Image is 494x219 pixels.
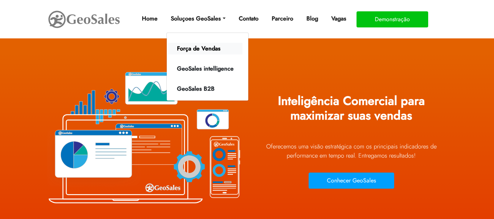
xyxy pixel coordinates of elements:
[139,11,161,26] a: Home
[328,11,349,26] a: Vagas
[309,173,394,189] button: Conhecer GeoSales
[168,83,242,95] a: GeoSales B2B
[253,142,450,160] p: Oferecemos uma visão estratégica com os principais indicadores de performance em tempo real. Ent...
[357,11,428,27] button: Demonstração
[168,43,242,54] a: Força de Vendas
[168,11,228,26] a: Soluçoes GeoSales
[48,9,121,30] img: GeoSales
[236,11,261,26] a: Contato
[269,11,296,26] a: Parceiro
[303,11,321,26] a: Blog
[168,63,242,75] a: GeoSales intelligence
[253,88,450,134] h1: Inteligência Comercial para maximizar suas vendas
